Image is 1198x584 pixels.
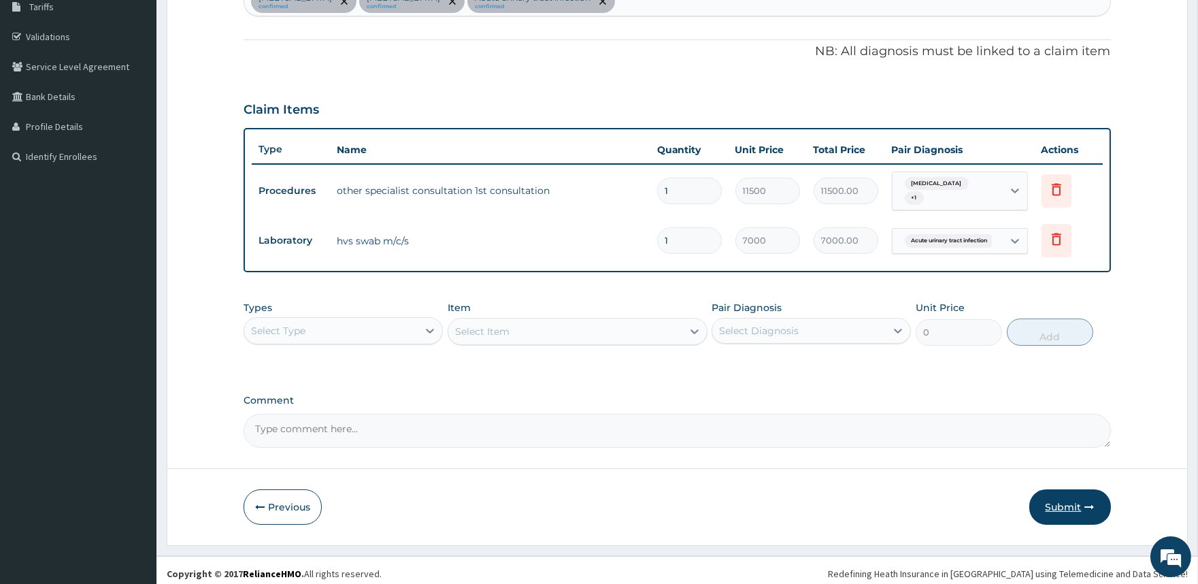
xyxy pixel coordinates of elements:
div: Select Diagnosis [719,324,799,338]
td: other specialist consultation 1st consultation [330,177,650,204]
td: hvs swab m/c/s [330,227,650,255]
label: Comment [244,395,1110,406]
div: Select Type [251,324,305,338]
strong: Copyright © 2017 . [167,568,304,580]
th: Total Price [807,136,885,163]
span: Acute urinary tract infection [905,234,995,248]
span: [MEDICAL_DATA] [905,177,969,191]
div: Redefining Heath Insurance in [GEOGRAPHIC_DATA] using Telemedicine and Data Science! [828,567,1188,581]
td: Procedures [252,178,330,204]
label: Unit Price [916,301,965,314]
td: Laboratory [252,228,330,253]
th: Pair Diagnosis [885,136,1035,163]
small: confirmed [259,3,332,10]
th: Type [252,137,330,162]
th: Name [330,136,650,163]
button: Previous [244,489,322,525]
label: Item [448,301,471,314]
span: Tariffs [29,1,54,13]
th: Actions [1035,136,1103,163]
th: Unit Price [729,136,807,163]
span: We're online! [79,172,188,309]
th: Quantity [650,136,729,163]
span: + 1 [905,191,924,205]
label: Types [244,302,272,314]
small: confirmed [475,3,590,10]
a: RelianceHMO [243,568,301,580]
h3: Claim Items [244,103,319,118]
div: Chat with us now [71,76,229,94]
button: Submit [1029,489,1111,525]
p: NB: All diagnosis must be linked to a claim item [244,43,1110,61]
textarea: Type your message and hit 'Enter' [7,372,259,419]
label: Pair Diagnosis [712,301,782,314]
div: Minimize live chat window [223,7,256,39]
button: Add [1007,319,1093,346]
img: d_794563401_company_1708531726252_794563401 [25,68,55,102]
small: confirmed [367,3,440,10]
